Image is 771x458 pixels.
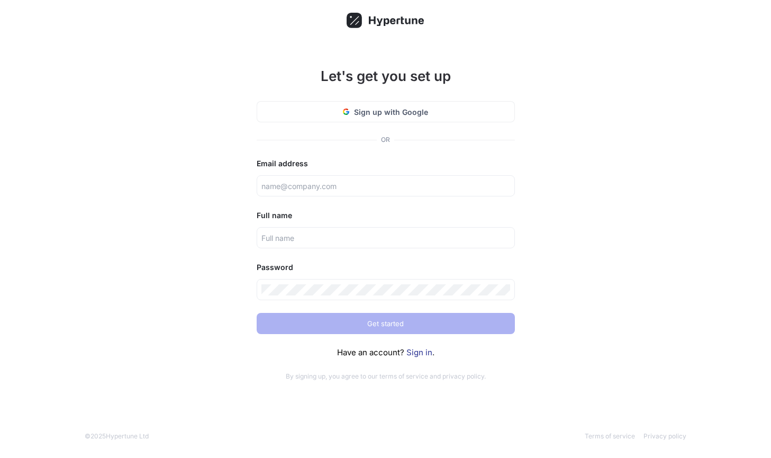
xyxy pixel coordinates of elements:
a: privacy policy [442,372,484,380]
a: terms of service [379,372,428,380]
h1: Let's get you set up [257,66,515,86]
div: Have an account? . [257,347,515,359]
button: Get started [257,313,515,334]
div: Email address [257,157,515,170]
a: Privacy policy [643,432,686,440]
div: OR [381,135,390,145]
div: Full name [257,209,515,222]
div: © 2025 Hypertune Ltd [85,432,149,441]
span: Sign up with Google [354,106,428,118]
button: Sign up with Google [257,101,515,122]
div: Password [257,261,515,274]
input: name@company.com [261,181,510,192]
span: Get started [367,320,404,327]
p: By signing up, you agree to our and . [257,372,515,381]
a: Terms of service [585,432,635,440]
a: Sign in [406,347,432,357]
input: Full name [261,232,510,244]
